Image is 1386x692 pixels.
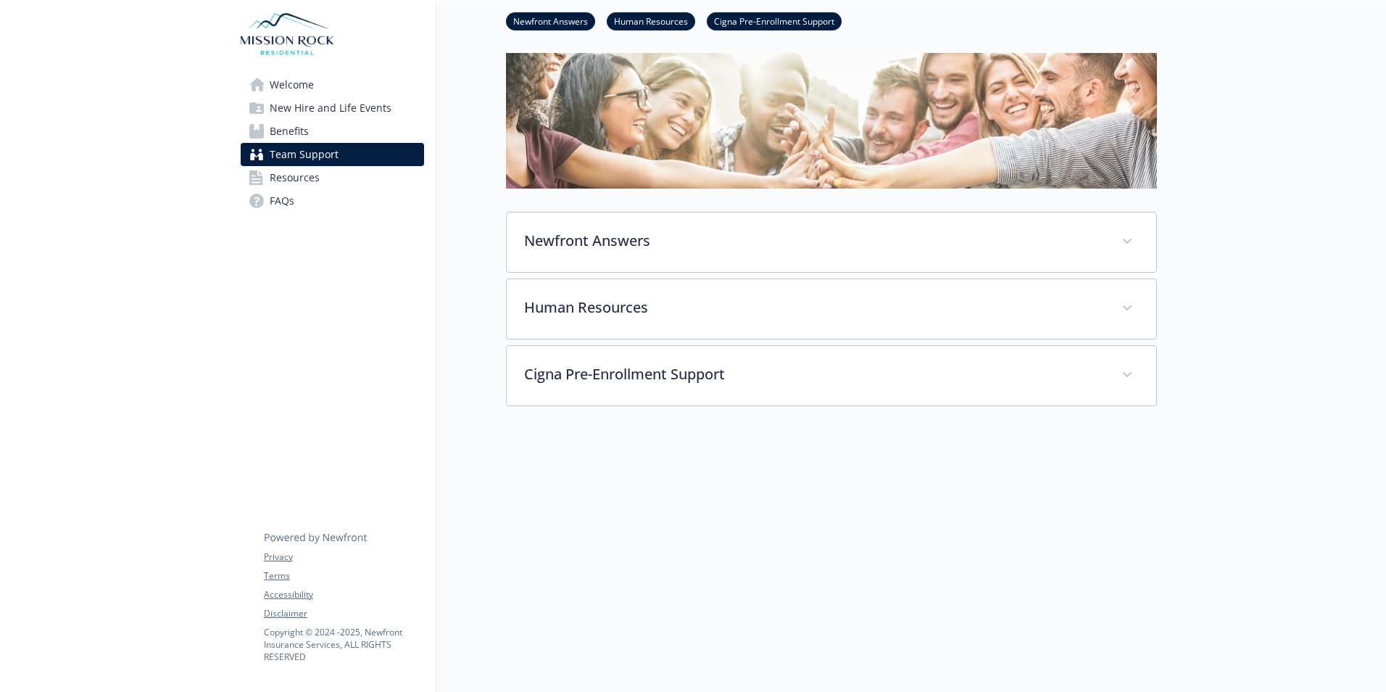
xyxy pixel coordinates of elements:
[270,73,314,96] span: Welcome
[506,14,595,28] a: Newfront Answers
[241,120,424,143] a: Benefits
[264,569,423,582] a: Terms
[607,14,695,28] a: Human Resources
[507,213,1156,272] div: Newfront Answers
[264,607,423,620] a: Disclaimer
[270,166,320,189] span: Resources
[270,120,309,143] span: Benefits
[264,588,423,601] a: Accessibility
[524,363,1104,385] p: Cigna Pre-Enrollment Support
[270,143,339,166] span: Team Support
[241,143,424,166] a: Team Support
[241,73,424,96] a: Welcome
[241,96,424,120] a: New Hire and Life Events
[524,230,1104,252] p: Newfront Answers
[264,551,423,564] a: Privacy
[241,166,424,189] a: Resources
[507,346,1156,405] div: Cigna Pre-Enrollment Support
[264,626,423,663] p: Copyright © 2024 - 2025 , Newfront Insurance Services, ALL RIGHTS RESERVED
[524,297,1104,318] p: Human Resources
[507,279,1156,339] div: Human Resources
[270,189,294,213] span: FAQs
[506,53,1157,189] img: team support page banner
[241,189,424,213] a: FAQs
[270,96,391,120] span: New Hire and Life Events
[707,14,842,28] a: Cigna Pre-Enrollment Support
